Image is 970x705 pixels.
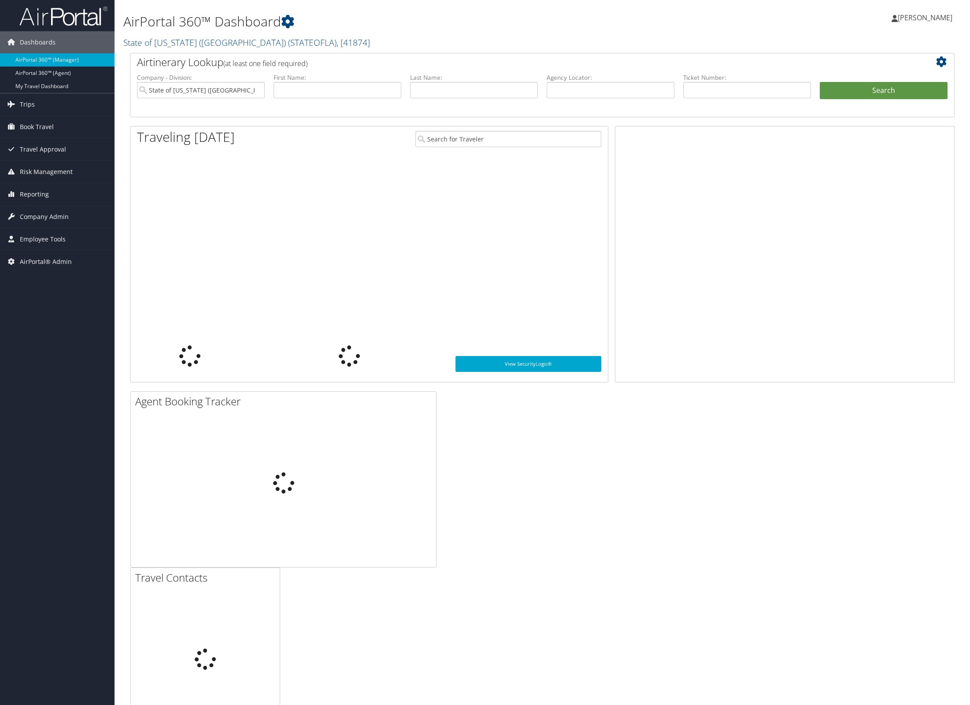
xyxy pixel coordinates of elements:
h1: Traveling [DATE] [137,128,235,146]
label: Company - Division: [137,73,265,82]
label: Last Name: [410,73,538,82]
span: Travel Approval [20,138,66,160]
span: Employee Tools [20,228,66,250]
label: Ticket Number: [683,73,811,82]
h1: AirPortal 360™ Dashboard [123,12,682,31]
span: (at least one field required) [223,59,307,68]
label: Agency Locator: [547,73,674,82]
input: Search for Traveler [415,131,601,147]
span: ( STATEOFLA ) [288,37,337,48]
a: State of [US_STATE] ([GEOGRAPHIC_DATA]) [123,37,370,48]
a: View SecurityLogic® [455,356,601,372]
span: Risk Management [20,161,73,183]
img: airportal-logo.png [19,6,107,26]
span: Trips [20,93,35,115]
span: , [ 41874 ] [337,37,370,48]
label: First Name: [274,73,401,82]
span: [PERSON_NAME] [898,13,952,22]
a: [PERSON_NAME] [892,4,961,31]
h2: Agent Booking Tracker [135,394,436,409]
span: Dashboards [20,31,56,53]
h2: Airtinerary Lookup [137,55,879,70]
span: Reporting [20,183,49,205]
span: Book Travel [20,116,54,138]
span: Company Admin [20,206,69,228]
span: AirPortal® Admin [20,251,72,273]
button: Search [820,82,948,100]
